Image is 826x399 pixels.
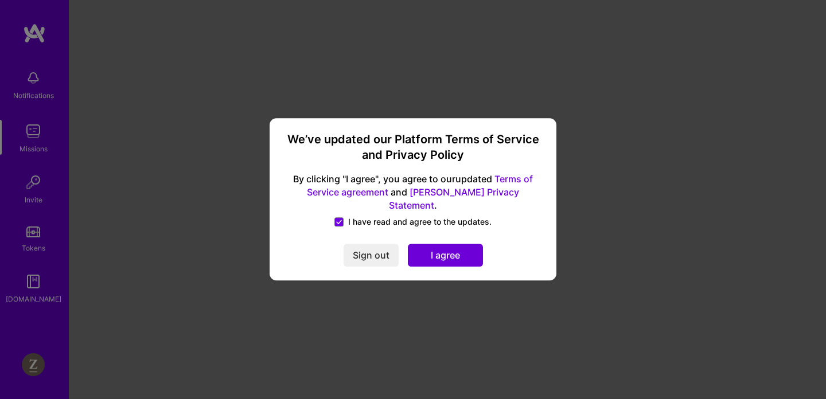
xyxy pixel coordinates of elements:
button: I agree [408,244,483,267]
a: [PERSON_NAME] Privacy Statement [389,186,519,211]
button: Sign out [344,244,399,267]
span: By clicking "I agree", you agree to our updated and . [283,173,543,212]
h3: We’ve updated our Platform Terms of Service and Privacy Policy [283,132,543,163]
a: Terms of Service agreement [307,173,533,198]
span: I have read and agree to the updates. [348,217,492,228]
